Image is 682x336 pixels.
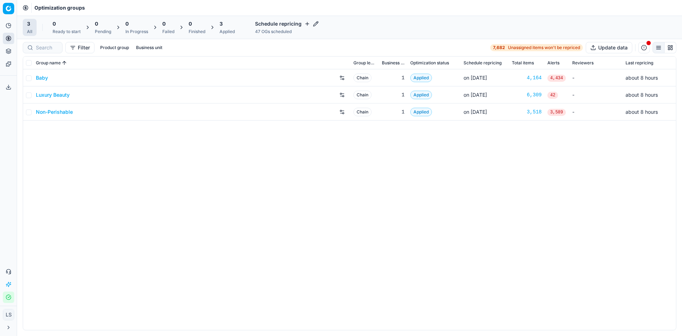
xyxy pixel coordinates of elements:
[547,60,559,66] span: Alerts
[220,20,223,27] span: 3
[125,20,129,27] span: 0
[464,109,487,115] span: on [DATE]
[53,20,56,27] span: 0
[493,45,505,50] strong: 7,682
[36,91,70,98] a: Luxury Beauty
[189,20,192,27] span: 0
[572,60,594,66] span: Reviewers
[189,29,205,34] div: Finished
[95,29,111,34] div: Pending
[34,4,85,11] span: Optimization groups
[410,60,449,66] span: Optimization status
[569,86,623,103] td: -
[36,60,61,66] span: Group name
[353,108,372,116] span: Chain
[220,29,235,34] div: Applied
[547,92,558,99] span: 42
[512,74,542,81] a: 4,164
[162,29,174,34] div: Failed
[353,91,372,99] span: Chain
[34,4,85,11] nav: breadcrumb
[626,60,653,66] span: Last repricing
[27,20,30,27] span: 3
[410,74,432,82] span: Applied
[353,74,372,82] span: Chain
[490,44,583,51] a: 7,682Unassigned items won't be repriced
[36,74,48,81] a: Baby
[512,108,542,116] a: 3,518
[3,309,14,320] button: LS
[547,109,566,116] span: 3,589
[626,75,658,81] span: about 8 hours
[382,74,405,81] div: 1
[36,44,58,51] input: Search
[512,91,542,98] a: 6,309
[547,75,566,82] span: 4,434
[125,29,148,34] div: In Progress
[97,43,132,52] button: Product group
[626,92,658,98] span: about 8 hours
[382,91,405,98] div: 1
[255,29,319,34] div: 47 OGs scheduled
[464,75,487,81] span: on [DATE]
[464,92,487,98] span: on [DATE]
[36,108,73,116] a: Non-Perishable
[464,60,502,66] span: Schedule repricing
[27,29,32,34] div: All
[53,29,81,34] div: Ready to start
[95,20,98,27] span: 0
[569,69,623,86] td: -
[382,60,405,66] span: Business unit
[255,20,319,27] h4: Schedule repricing
[626,109,658,115] span: about 8 hours
[133,43,165,52] button: Business unit
[382,108,405,116] div: 1
[65,42,94,53] button: Filter
[512,60,534,66] span: Total items
[162,20,166,27] span: 0
[410,91,432,99] span: Applied
[569,103,623,121] td: -
[508,45,580,50] span: Unassigned items won't be repriced
[586,42,632,53] button: Update data
[410,108,432,116] span: Applied
[353,60,376,66] span: Group level
[61,59,68,66] button: Sorted by Group name ascending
